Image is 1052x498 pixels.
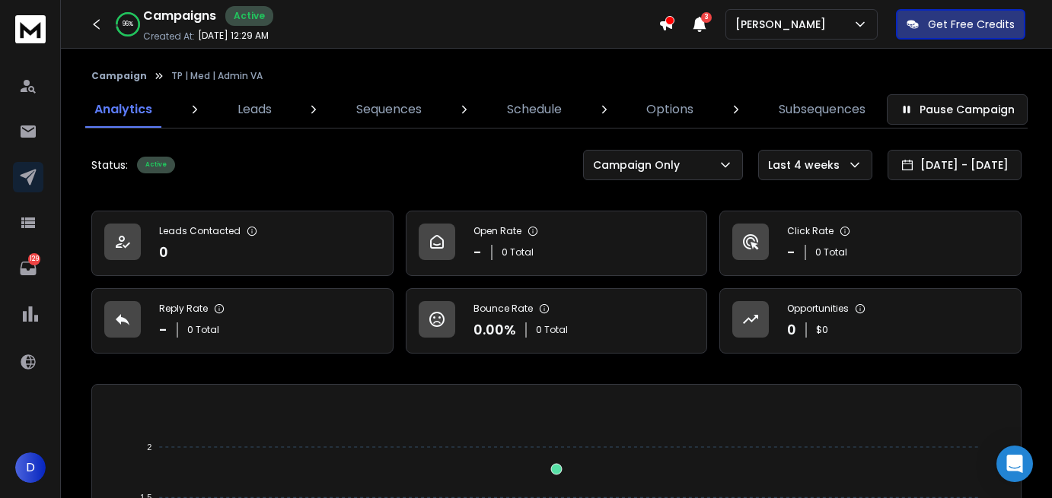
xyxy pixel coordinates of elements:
[593,157,686,173] p: Campaign Only
[159,225,241,237] p: Leads Contacted
[701,12,712,23] span: 3
[473,319,516,341] p: 0.00 %
[147,442,151,452] tspan: 2
[356,100,422,119] p: Sequences
[787,225,834,237] p: Click Rate
[159,242,168,263] p: 0
[473,242,482,263] p: -
[159,319,167,341] p: -
[137,157,175,173] div: Active
[91,70,147,82] button: Campaign
[237,100,272,119] p: Leads
[787,319,796,341] p: 0
[887,94,1028,125] button: Pause Campaign
[768,157,846,173] p: Last 4 weeks
[171,70,263,82] p: TP | Med | Admin VA
[91,157,128,173] p: Status:
[143,30,195,43] p: Created At:
[406,211,708,276] a: Open Rate-0 Total
[143,7,216,25] h1: Campaigns
[507,100,562,119] p: Schedule
[536,324,568,336] p: 0 Total
[187,324,219,336] p: 0 Total
[91,211,394,276] a: Leads Contacted0
[779,100,866,119] p: Subsequences
[228,91,281,128] a: Leads
[85,91,161,128] a: Analytics
[770,91,875,128] a: Subsequences
[498,91,571,128] a: Schedule
[888,150,1022,180] button: [DATE] - [DATE]
[15,15,46,43] img: logo
[646,100,693,119] p: Options
[15,452,46,483] button: D
[198,30,269,42] p: [DATE] 12:29 AM
[719,211,1022,276] a: Click Rate-0 Total
[928,17,1015,32] p: Get Free Credits
[787,303,849,315] p: Opportunities
[123,20,133,29] p: 96 %
[225,6,273,26] div: Active
[473,303,533,315] p: Bounce Rate
[896,9,1025,40] button: Get Free Credits
[159,303,208,315] p: Reply Rate
[719,288,1022,354] a: Opportunities0$0
[91,288,394,354] a: Reply Rate-0 Total
[815,246,847,259] p: 0 Total
[347,91,431,128] a: Sequences
[816,324,828,336] p: $ 0
[28,253,40,265] p: 129
[94,100,152,119] p: Analytics
[996,446,1033,482] div: Open Intercom Messenger
[406,288,708,354] a: Bounce Rate0.00%0 Total
[473,225,521,237] p: Open Rate
[637,91,703,128] a: Options
[787,242,795,263] p: -
[735,17,832,32] p: [PERSON_NAME]
[502,246,534,259] p: 0 Total
[13,253,43,284] a: 129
